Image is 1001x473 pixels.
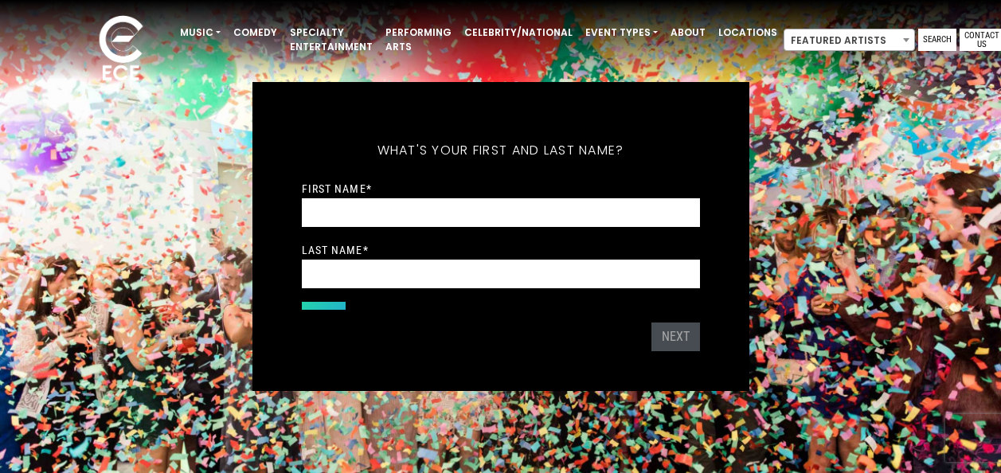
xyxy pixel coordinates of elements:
img: ece_new_logo_whitev2-1.png [81,11,161,88]
label: First Name [302,182,372,196]
a: About [664,19,712,46]
a: Event Types [579,19,664,46]
label: Last Name [302,243,369,257]
a: Specialty Entertainment [283,19,379,61]
h5: What's your first and last name? [302,122,700,179]
a: Locations [712,19,784,46]
a: Comedy [227,19,283,46]
span: Featured Artists [784,29,914,52]
a: Search [918,29,956,51]
a: Performing Arts [379,19,458,61]
a: Music [174,19,227,46]
span: Featured Artists [784,29,915,51]
a: Celebrity/National [458,19,579,46]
